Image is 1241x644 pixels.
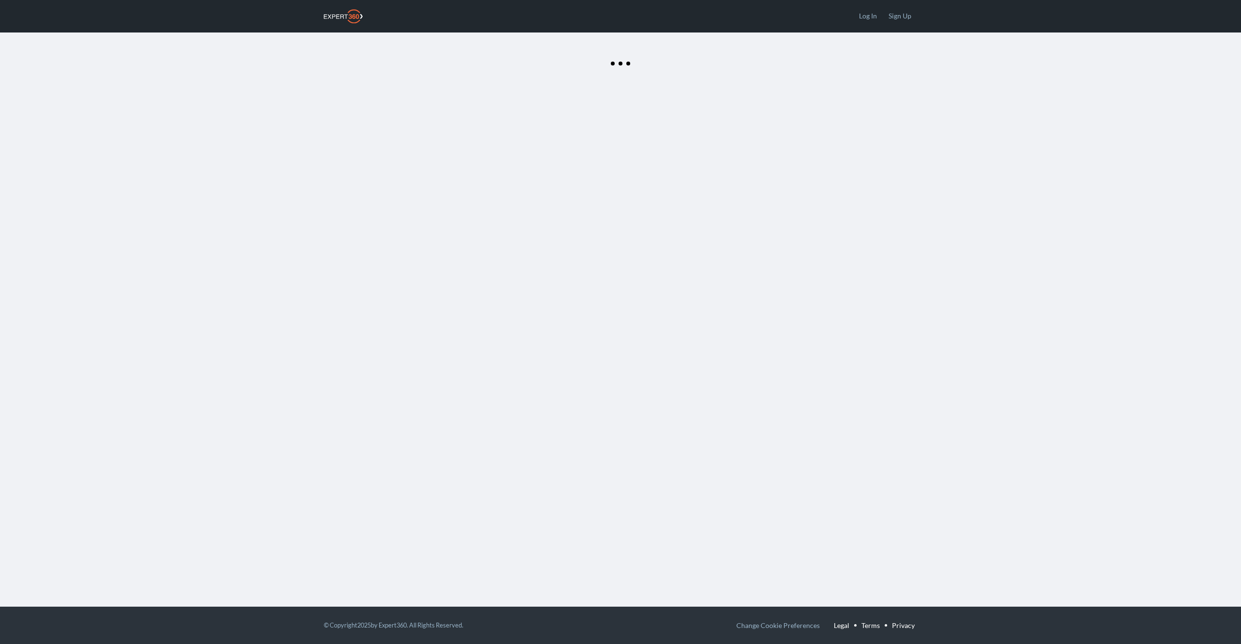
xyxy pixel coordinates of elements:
[834,619,849,632] a: Legal
[736,619,820,632] button: Change Cookie Preferences
[861,619,880,632] a: Terms
[892,619,915,632] a: Privacy
[324,9,363,23] img: Expert360
[324,621,463,629] small: © Copyright 2025 by Expert360. All Rights Reserved.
